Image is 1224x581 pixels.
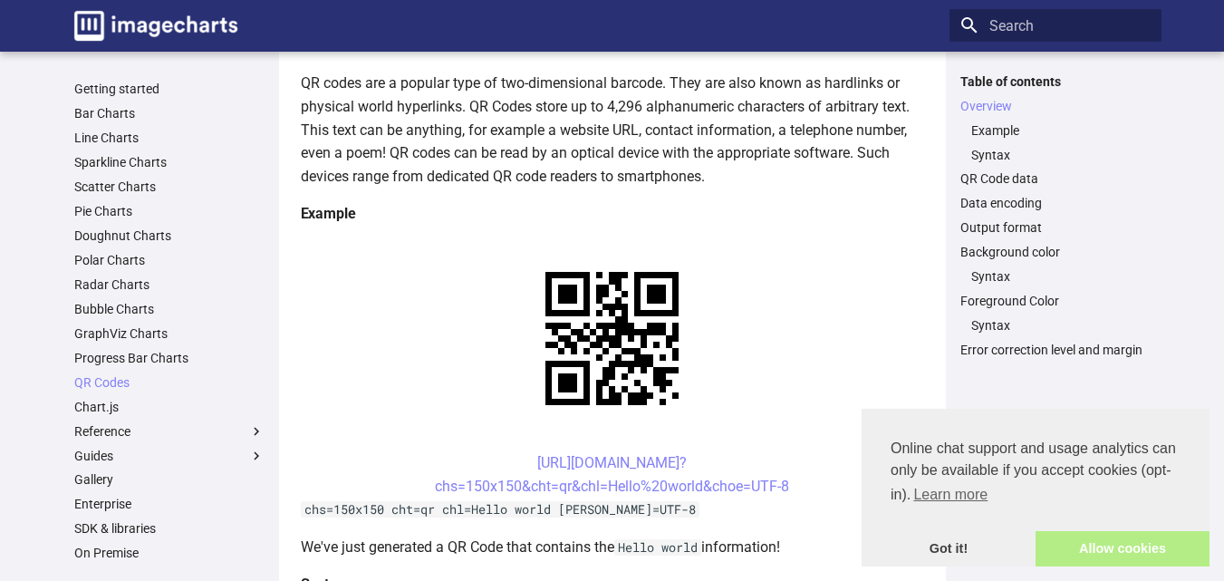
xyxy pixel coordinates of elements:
a: Data encoding [960,195,1151,211]
a: dismiss cookie message [862,531,1036,567]
a: Syntax [971,268,1151,285]
nav: Foreground Color [960,317,1151,334]
a: Line Charts [74,130,265,146]
code: chs=150x150 cht=qr chl=Hello world [PERSON_NAME]=UTF-8 [301,501,699,518]
a: Example [971,122,1151,139]
a: Sparkline Charts [74,154,265,170]
a: learn more about cookies [911,481,990,508]
h4: Example [301,202,924,226]
img: chart [514,240,710,437]
a: On Premise [74,545,265,561]
a: Polar Charts [74,252,265,268]
a: QR Code data [960,170,1151,187]
a: Image-Charts documentation [67,4,245,48]
nav: Table of contents [949,73,1161,359]
a: allow cookies [1036,531,1210,567]
a: Gallery [74,471,265,488]
img: logo [74,11,237,41]
span: Online chat support and usage analytics can only be available if you accept cookies (opt-in). [891,438,1181,508]
label: Table of contents [949,73,1161,90]
a: Bubble Charts [74,301,265,317]
a: SDK & libraries [74,520,265,537]
div: cookieconsent [862,409,1210,566]
a: GraphViz Charts [74,325,265,342]
a: QR Codes [74,374,265,391]
input: Search [949,9,1161,42]
a: Enterprise [74,496,265,512]
a: Background color [960,244,1151,260]
label: Reference [74,423,265,440]
a: Syntax [971,317,1151,334]
a: Error correction level and margin [960,342,1151,358]
label: Guides [74,448,265,464]
a: Bar Charts [74,105,265,121]
nav: Background color [960,268,1151,285]
a: [URL][DOMAIN_NAME]?chs=150x150&cht=qr&chl=Hello%20world&choe=UTF-8 [435,454,789,495]
a: Foreground Color [960,293,1151,309]
a: Pie Charts [74,203,265,219]
a: Progress Bar Charts [74,350,265,366]
code: Hello world [614,539,701,556]
a: Chart.js [74,399,265,415]
p: QR codes are a popular type of two-dimensional barcode. They are also known as hardlinks or physi... [301,72,924,188]
a: Overview [960,98,1151,114]
a: Output format [960,219,1151,236]
a: Getting started [74,81,265,97]
a: Syntax [971,147,1151,163]
a: Radar Charts [74,276,265,293]
a: Scatter Charts [74,179,265,195]
p: We've just generated a QR Code that contains the information! [301,536,924,559]
nav: Overview [960,122,1151,163]
a: Doughnut Charts [74,228,265,244]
